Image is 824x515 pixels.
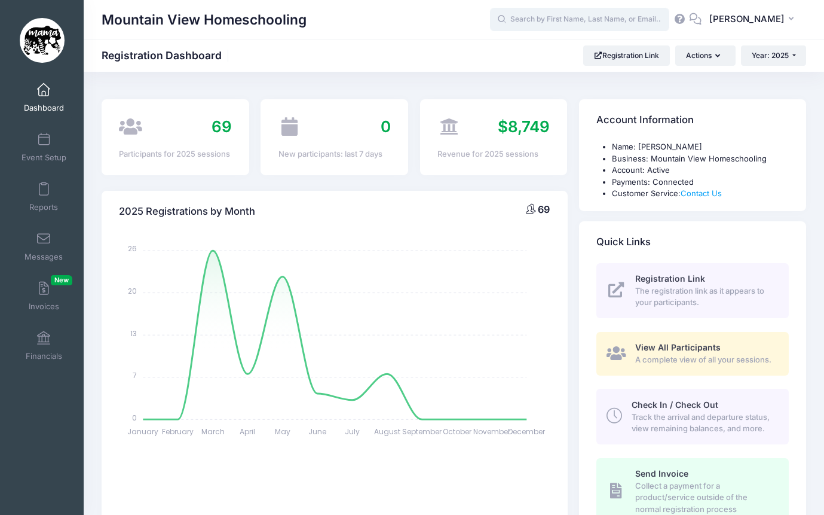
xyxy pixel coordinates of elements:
[16,176,72,218] a: Reports
[675,45,735,66] button: Actions
[24,252,63,262] span: Messages
[16,325,72,367] a: Financials
[596,225,651,259] h4: Quick Links
[612,176,789,188] li: Payments: Connected
[22,153,66,163] span: Event Setup
[20,18,65,63] img: Mountain View Homeschooling
[374,426,400,437] tspan: August
[538,203,550,215] span: 69
[102,6,307,33] h1: Mountain View Homeschooling
[131,328,137,339] tspan: 13
[612,188,789,200] li: Customer Service:
[702,6,806,33] button: [PERSON_NAME]
[490,8,669,32] input: Search by First Name, Last Name, or Email...
[612,164,789,176] li: Account: Active
[51,275,72,285] span: New
[612,153,789,165] li: Business: Mountain View Homeschooling
[509,426,546,437] tspan: December
[635,354,775,366] span: A complete view of all your sessions.
[612,141,789,153] li: Name: [PERSON_NAME]
[498,117,550,136] span: $8,749
[128,426,159,437] tspan: January
[278,148,391,160] div: New participants: last 7 days
[635,342,721,352] span: View All Participants
[632,400,718,410] span: Check In / Check Out
[635,468,688,479] span: Send Invoice
[741,45,806,66] button: Year: 2025
[128,243,137,254] tspan: 26
[16,275,72,317] a: InvoicesNew
[102,49,232,62] h1: Registration Dashboard
[402,426,442,437] tspan: September
[16,126,72,168] a: Event Setup
[345,426,360,437] tspan: July
[133,413,137,423] tspan: 0
[632,412,775,435] span: Track the arrival and departure status, view remaining balances, and more.
[381,117,391,136] span: 0
[596,103,694,138] h4: Account Information
[308,426,326,437] tspan: June
[752,51,789,60] span: Year: 2025
[473,426,511,437] tspan: November
[26,351,62,361] span: Financials
[635,273,705,284] span: Registration Link
[437,148,550,160] div: Revenue for 2025 sessions
[275,426,290,437] tspan: May
[709,13,785,26] span: [PERSON_NAME]
[635,285,775,309] span: The registration link as it appears to your participants.
[133,370,137,380] tspan: 7
[119,195,255,229] h4: 2025 Registrations by Month
[596,389,789,444] a: Check In / Check Out Track the arrival and departure status, view remaining balances, and more.
[583,45,670,66] a: Registration Link
[596,332,789,376] a: View All Participants A complete view of all your sessions.
[29,202,58,212] span: Reports
[681,188,722,198] a: Contact Us
[128,286,137,296] tspan: 20
[119,148,231,160] div: Participants for 2025 sessions
[201,426,225,437] tspan: March
[212,117,232,136] span: 69
[29,301,59,312] span: Invoices
[16,77,72,118] a: Dashboard
[162,426,194,437] tspan: February
[24,103,64,113] span: Dashboard
[16,225,72,267] a: Messages
[240,426,256,437] tspan: April
[596,263,789,318] a: Registration Link The registration link as it appears to your participants.
[443,426,472,437] tspan: October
